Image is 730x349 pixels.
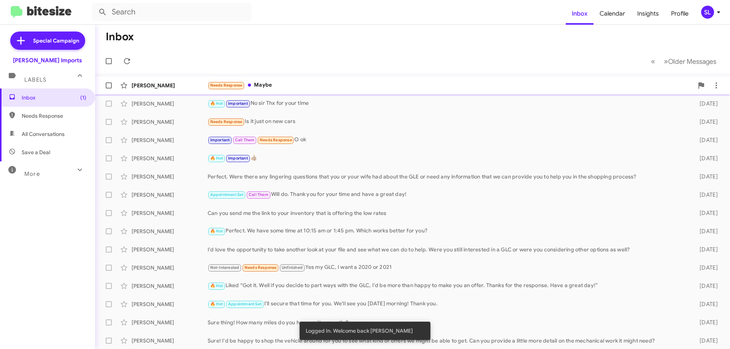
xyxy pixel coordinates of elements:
[106,31,134,43] h1: Inbox
[687,282,724,290] div: [DATE]
[687,246,724,253] div: [DATE]
[659,54,721,69] button: Next
[132,155,208,162] div: [PERSON_NAME]
[132,82,208,89] div: [PERSON_NAME]
[208,319,687,326] div: Sure thing! How many miles do you have on it currently?
[687,155,724,162] div: [DATE]
[208,81,693,90] div: Maybe
[13,57,82,64] div: [PERSON_NAME] Imports
[687,100,724,107] div: [DATE]
[208,246,687,253] div: I'd love the opportunity to take another look at your file and see what we can do to help. Were y...
[132,319,208,326] div: [PERSON_NAME]
[80,94,86,101] span: (1)
[687,264,724,272] div: [DATE]
[665,3,695,25] a: Profile
[664,57,668,66] span: »
[208,281,687,290] div: Liked “Got it. Well if you decide to part ways with the GLC, I'd be more than happy to make you a...
[208,209,687,217] div: Can you send me the link to your inventory that is offering the low rates
[687,209,724,217] div: [DATE]
[132,337,208,344] div: [PERSON_NAME]
[208,154,687,163] div: 👍🏽
[249,192,268,197] span: Call Them
[132,264,208,272] div: [PERSON_NAME]
[208,173,687,180] div: Perfect. Were there any lingering questions that you or your wife had about the GLE or need any i...
[132,173,208,180] div: [PERSON_NAME]
[228,156,248,161] span: Important
[235,137,255,142] span: Call Them
[132,209,208,217] div: [PERSON_NAME]
[687,319,724,326] div: [DATE]
[132,300,208,308] div: [PERSON_NAME]
[132,100,208,107] div: [PERSON_NAME]
[594,3,631,25] a: Calendar
[687,173,724,180] div: [DATE]
[210,101,223,106] span: 🔥 Hot
[132,118,208,126] div: [PERSON_NAME]
[210,302,223,306] span: 🔥 Hot
[208,263,687,272] div: Yes my GLC, I want a 2020 or 2021
[631,3,665,25] a: Insights
[647,54,721,69] nav: Page navigation example
[132,227,208,235] div: [PERSON_NAME]
[33,37,79,44] span: Special Campaign
[695,6,722,19] button: SL
[210,156,223,161] span: 🔥 Hot
[210,83,243,88] span: Needs Response
[24,171,40,177] span: More
[22,148,50,156] span: Save a Deal
[687,191,724,199] div: [DATE]
[210,265,240,270] span: Not-Interested
[24,76,46,83] span: Labels
[651,57,655,66] span: «
[687,227,724,235] div: [DATE]
[208,227,687,235] div: Perfect. We have some time at 10:15 am or 1:45 pm. Which works better for you?
[210,119,243,124] span: Needs Response
[208,117,687,126] div: Is it just on new cars
[701,6,714,19] div: SL
[210,283,223,288] span: 🔥 Hot
[208,99,687,108] div: No sir Thx for your time
[22,94,86,101] span: Inbox
[668,57,716,66] span: Older Messages
[22,112,86,120] span: Needs Response
[132,191,208,199] div: [PERSON_NAME]
[22,130,65,138] span: All Conversations
[228,302,262,306] span: Appointment Set
[244,265,277,270] span: Needs Response
[132,282,208,290] div: [PERSON_NAME]
[132,136,208,144] div: [PERSON_NAME]
[92,3,252,21] input: Search
[208,136,687,144] div: O ok
[687,118,724,126] div: [DATE]
[208,300,687,308] div: I'll secure that time for you. We'll see you [DATE] morning! Thank you.
[132,246,208,253] div: [PERSON_NAME]
[646,54,660,69] button: Previous
[687,337,724,344] div: [DATE]
[260,137,292,142] span: Needs Response
[208,337,687,344] div: Sure! I'd be happy to shop the vehicle around for you to see what kind of offers we might be able...
[210,192,244,197] span: Appointment Set
[687,300,724,308] div: [DATE]
[228,101,248,106] span: Important
[687,136,724,144] div: [DATE]
[566,3,594,25] a: Inbox
[208,190,687,199] div: Will do. Thank you for your time and have a great day!
[210,229,223,234] span: 🔥 Hot
[306,327,413,335] span: Logged In. Welcome back [PERSON_NAME]
[10,32,85,50] a: Special Campaign
[210,137,230,142] span: Important
[282,265,303,270] span: Unfinished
